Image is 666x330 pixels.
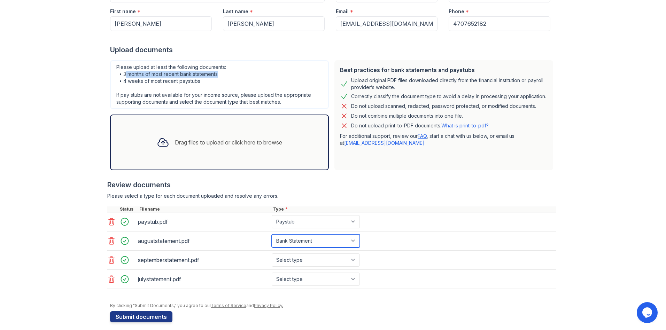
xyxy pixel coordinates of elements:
div: Status [118,206,138,212]
div: Filename [138,206,272,212]
a: Privacy Policy. [254,303,283,308]
a: What is print-to-pdf? [441,123,489,128]
div: Do not combine multiple documents into one file. [351,112,463,120]
label: Email [336,8,349,15]
a: Terms of Service [211,303,246,308]
a: [EMAIL_ADDRESS][DOMAIN_NAME] [344,140,425,146]
div: Upload original PDF files downloaded directly from the financial institution or payroll provider’... [351,77,548,91]
div: By clicking "Submit Documents," you agree to our and [110,303,556,308]
div: Review documents [107,180,556,190]
div: Type [272,206,556,212]
div: Correctly classify the document type to avoid a delay in processing your application. [351,92,546,101]
div: paystub.pdf [138,216,269,227]
div: julystatement.pdf [138,274,269,285]
div: Upload documents [110,45,556,55]
label: Phone [449,8,464,15]
p: For additional support, review our , start a chat with us below, or email us at [340,133,548,147]
div: Do not upload scanned, redacted, password protected, or modified documents. [351,102,536,110]
div: Drag files to upload or click here to browse [175,138,282,147]
label: Last name [223,8,248,15]
label: First name [110,8,136,15]
div: Best practices for bank statements and paystubs [340,66,548,74]
p: Do not upload print-to-PDF documents. [351,122,489,129]
div: auguststatement.pdf [138,235,269,246]
div: septemberstatement.pdf [138,254,269,266]
div: Please upload at least the following documents: • 3 months of most recent bank statements • 4 wee... [110,60,329,109]
iframe: chat widget [637,302,659,323]
button: Submit documents [110,311,172,322]
a: FAQ [418,133,427,139]
div: Please select a type for each document uploaded and resolve any errors. [107,192,556,199]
